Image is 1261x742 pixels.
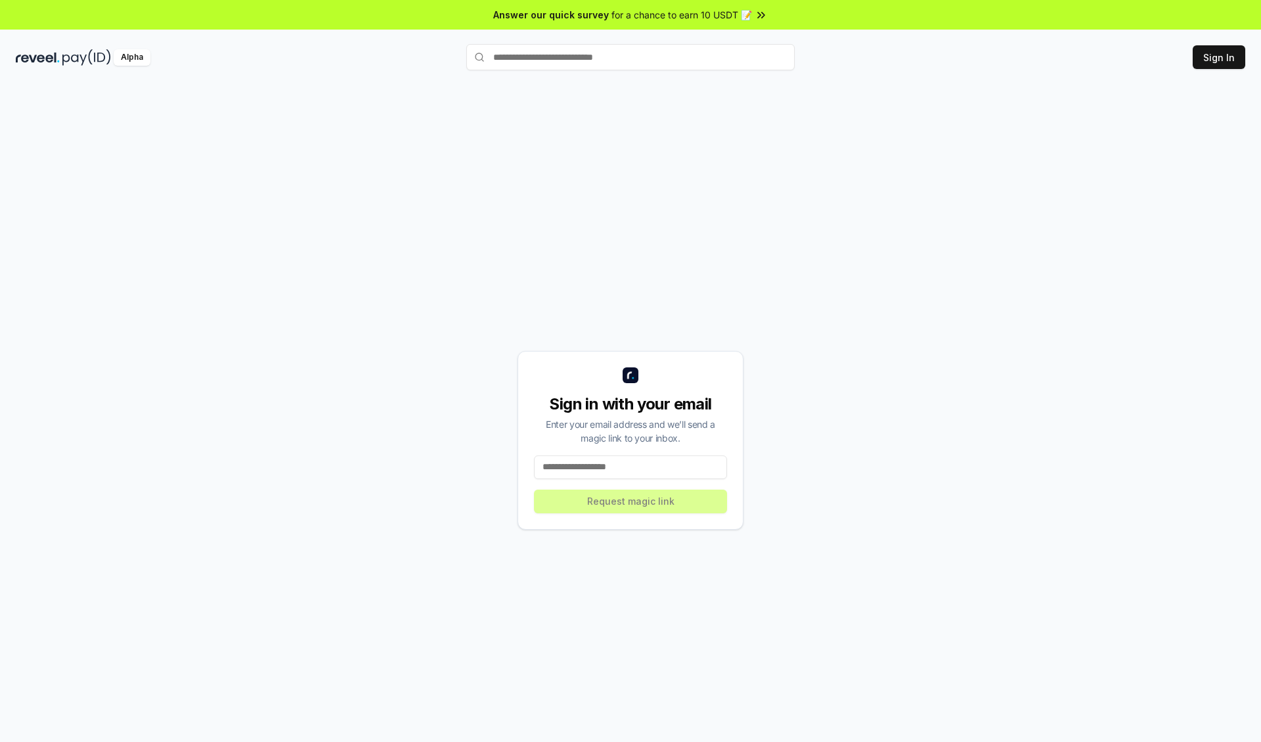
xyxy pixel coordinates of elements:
div: Alpha [114,49,150,66]
img: logo_small [623,367,638,383]
img: pay_id [62,49,111,66]
button: Sign In [1193,45,1245,69]
img: reveel_dark [16,49,60,66]
span: Answer our quick survey [493,8,609,22]
div: Sign in with your email [534,394,727,415]
div: Enter your email address and we’ll send a magic link to your inbox. [534,417,727,445]
span: for a chance to earn 10 USDT 📝 [611,8,752,22]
